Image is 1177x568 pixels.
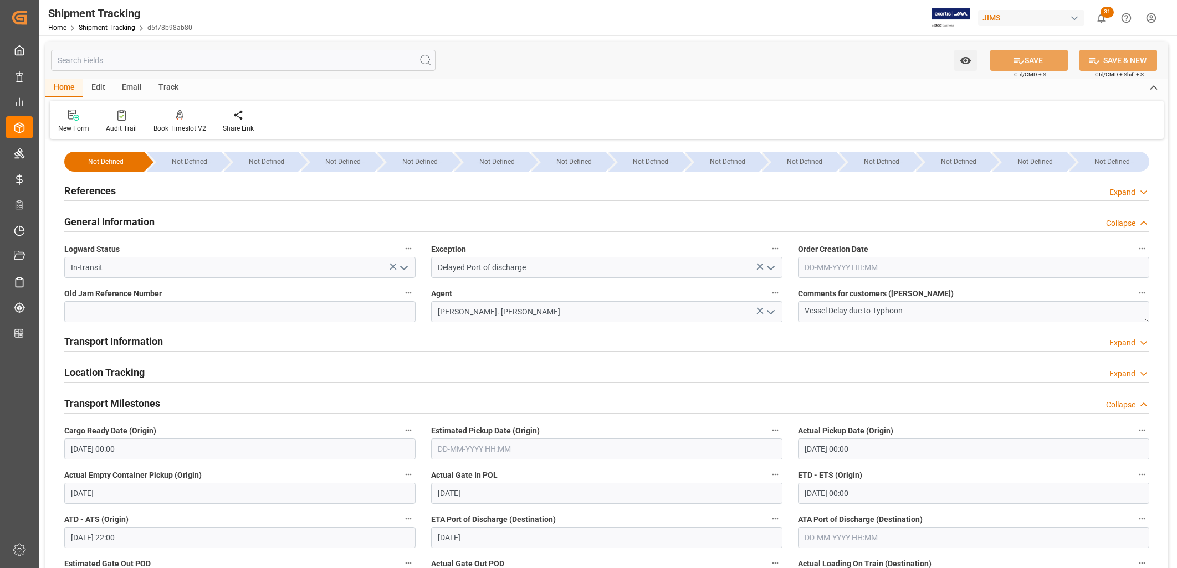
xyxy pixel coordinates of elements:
[762,152,836,172] div: --Not Defined--
[224,152,298,172] div: --Not Defined--
[1014,70,1046,79] span: Ctrl/CMD + S
[798,244,868,255] span: Order Creation Date
[798,301,1149,322] textarea: Vessel Delay due to Typhoon
[465,152,529,172] div: --Not Defined--
[64,334,163,349] h2: Transport Information
[223,123,254,133] div: Share Link
[1095,70,1144,79] span: Ctrl/CMD + Shift + S
[454,152,529,172] div: --Not Defined--
[608,152,683,172] div: --Not Defined--
[147,152,221,172] div: --Not Defined--
[153,123,206,133] div: Book Timeslot V2
[158,152,221,172] div: --Not Defined--
[1135,286,1149,300] button: Comments for customers ([PERSON_NAME])
[850,152,913,172] div: --Not Defined--
[301,152,375,172] div: --Not Defined--
[45,79,83,97] div: Home
[64,483,416,504] input: DD-MM-YYYY
[932,8,970,28] img: Exertis%20JAM%20-%20Email%20Logo.jpg_1722504956.jpg
[1109,368,1135,380] div: Expand
[64,244,120,255] span: Logward Status
[990,50,1068,71] button: SAVE
[64,288,162,300] span: Old Jam Reference Number
[762,303,779,321] button: open menu
[401,512,416,526] button: ATD - ATS (Origin)
[431,244,466,255] span: Exception
[798,483,1149,504] input: DD-MM-YYYY HH:MM
[431,483,782,504] input: DD-MM-YYYY
[1079,50,1157,71] button: SAVE & NEW
[685,152,759,172] div: --Not Defined--
[48,24,66,32] a: Home
[64,527,416,548] input: DD-MM-YYYY HH:MM
[431,438,782,459] input: DD-MM-YYYY HH:MM
[79,24,135,32] a: Shipment Tracking
[64,469,202,481] span: Actual Empty Container Pickup (Origin)
[235,152,298,172] div: --Not Defined--
[1081,152,1144,172] div: --Not Defined--
[83,79,114,97] div: Edit
[992,152,1067,172] div: --Not Defined--
[75,152,136,172] div: --Not Defined--
[768,423,782,437] button: Estimated Pickup Date (Origin)
[1135,241,1149,256] button: Order Creation Date
[1106,399,1135,411] div: Collapse
[431,425,540,437] span: Estimated Pickup Date (Origin)
[1135,512,1149,526] button: ATA Port of Discharge (Destination)
[58,123,89,133] div: New Form
[64,438,416,459] input: DD-MM-YYYY HH:MM
[1101,7,1114,18] span: 31
[927,152,990,172] div: --Not Defined--
[64,214,155,229] h2: General Information
[798,438,1149,459] input: DD-MM-YYYY HH:MM
[51,50,436,71] input: Search Fields
[1135,467,1149,482] button: ETD - ETS (Origin)
[620,152,683,172] div: --Not Defined--
[401,286,416,300] button: Old Jam Reference Number
[798,527,1149,548] input: DD-MM-YYYY HH:MM
[401,423,416,437] button: Cargo Ready Date (Origin)
[395,259,412,276] button: open menu
[431,514,556,525] span: ETA Port of Discharge (Destination)
[798,425,893,437] span: Actual Pickup Date (Origin)
[798,514,923,525] span: ATA Port of Discharge (Destination)
[1109,337,1135,349] div: Expand
[388,152,452,172] div: --Not Defined--
[312,152,375,172] div: --Not Defined--
[1114,6,1139,30] button: Help Center
[64,425,156,437] span: Cargo Ready Date (Origin)
[954,50,977,71] button: open menu
[839,152,913,172] div: --Not Defined--
[768,512,782,526] button: ETA Port of Discharge (Destination)
[798,469,862,481] span: ETD - ETS (Origin)
[798,288,954,300] span: Comments for customers ([PERSON_NAME])
[1069,152,1149,172] div: --Not Defined--
[431,288,452,300] span: Agent
[64,365,145,380] h2: Location Tracking
[150,79,187,97] div: Track
[377,152,452,172] div: --Not Defined--
[1109,187,1135,198] div: Expand
[64,183,116,198] h2: References
[531,152,606,172] div: --Not Defined--
[768,241,782,256] button: Exception
[543,152,606,172] div: --Not Defined--
[762,259,779,276] button: open menu
[64,257,416,278] input: Type to search/select
[768,467,782,482] button: Actual Gate In POL
[64,514,129,525] span: ATD - ATS (Origin)
[1106,218,1135,229] div: Collapse
[696,152,759,172] div: --Not Defined--
[1004,152,1067,172] div: --Not Defined--
[401,241,416,256] button: Logward Status
[978,10,1084,26] div: JIMS
[1089,6,1114,30] button: show 31 new notifications
[431,469,498,481] span: Actual Gate In POL
[431,527,782,548] input: DD-MM-YYYY
[106,123,137,133] div: Audit Trail
[798,257,1149,278] input: DD-MM-YYYY HH:MM
[768,286,782,300] button: Agent
[64,152,144,172] div: --Not Defined--
[64,396,160,411] h2: Transport Milestones
[978,7,1089,28] button: JIMS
